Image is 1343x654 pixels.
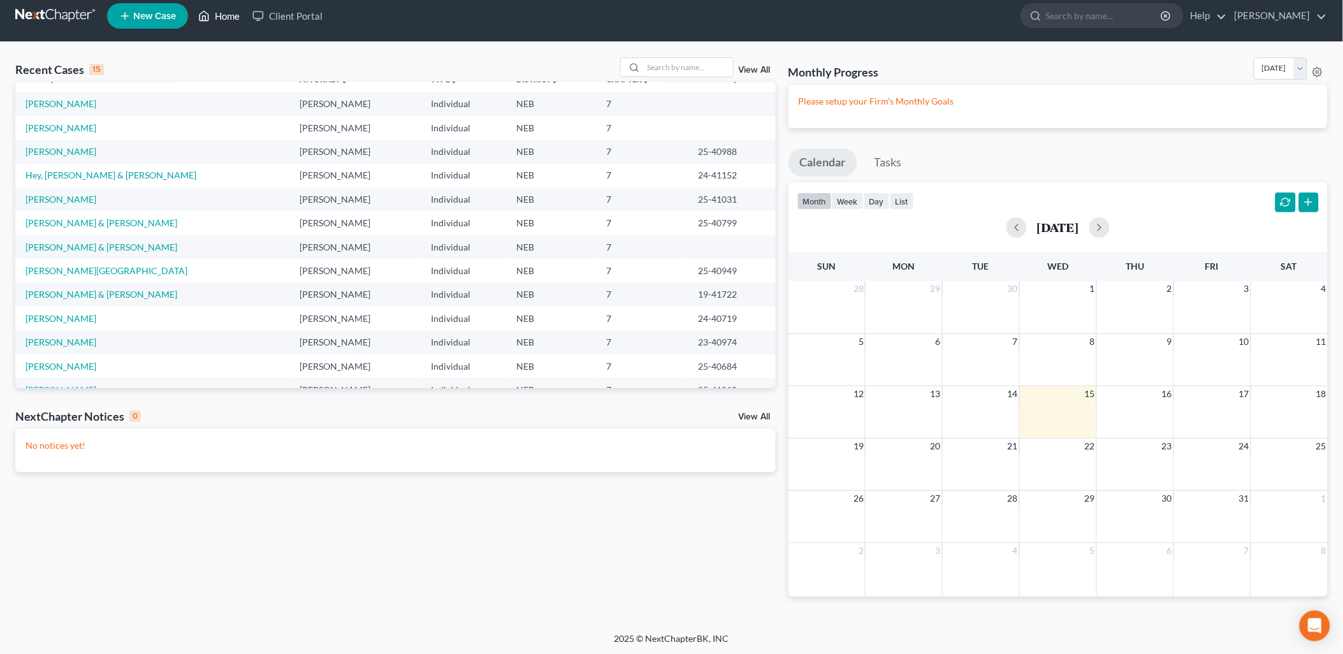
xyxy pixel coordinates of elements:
td: 7 [596,235,688,259]
span: 10 [1238,334,1251,349]
td: Individual [421,187,507,211]
td: Individual [421,331,507,354]
span: 4 [1012,543,1019,558]
a: [PERSON_NAME] [25,122,96,133]
input: Search by name... [644,58,733,76]
a: Case Nounfold_more [698,75,739,84]
span: 28 [852,281,865,296]
td: 7 [596,211,688,235]
button: day [864,193,890,210]
td: Individual [421,235,507,259]
td: [PERSON_NAME] [290,187,421,211]
span: 20 [929,439,942,454]
a: Chapterunfold_more [606,75,650,84]
a: Help [1184,4,1227,27]
a: [PERSON_NAME] [25,361,96,372]
span: Thu [1126,261,1144,272]
span: 17 [1238,386,1251,402]
a: Client Portal [246,4,329,27]
td: NEB [507,354,597,378]
td: Individual [421,116,507,140]
h3: Monthly Progress [788,64,879,80]
a: [PERSON_NAME] & [PERSON_NAME] [25,242,177,252]
span: 11 [1315,334,1328,349]
td: Individual [421,354,507,378]
td: NEB [507,283,597,307]
td: [PERSON_NAME] [290,331,421,354]
a: [PERSON_NAME] [25,98,96,109]
span: 22 [1084,439,1096,454]
span: 3 [934,543,942,558]
div: 15 [89,64,104,75]
td: 25-40684 [688,354,776,378]
td: NEB [507,259,597,282]
td: NEB [507,92,597,115]
span: 2 [857,543,865,558]
td: NEB [507,187,597,211]
td: [PERSON_NAME] [290,283,421,307]
td: 7 [596,354,688,378]
td: [PERSON_NAME] [290,164,421,187]
td: [PERSON_NAME] [290,116,421,140]
td: 7 [596,331,688,354]
span: 19 [852,439,865,454]
a: Hey, [PERSON_NAME] & [PERSON_NAME] [25,170,196,180]
td: 25-40799 [688,211,776,235]
td: [PERSON_NAME] [290,235,421,259]
span: 24 [1238,439,1251,454]
td: NEB [507,307,597,330]
td: 25-40988 [688,140,776,163]
a: Calendar [788,149,857,177]
td: Individual [421,283,507,307]
a: Typeunfold_more [431,75,458,84]
span: 31 [1238,491,1251,506]
span: Mon [893,261,915,272]
span: 18 [1315,386,1328,402]
span: 26 [852,491,865,506]
a: [PERSON_NAME] [25,337,96,347]
button: list [890,193,914,210]
span: 16 [1161,386,1173,402]
div: NextChapter Notices [15,409,141,424]
span: Wed [1047,261,1068,272]
td: 7 [596,92,688,115]
td: Individual [421,307,507,330]
span: Sun [818,261,836,272]
span: 8 [1320,543,1328,558]
a: Home [192,4,246,27]
td: [PERSON_NAME] [290,378,421,402]
a: [PERSON_NAME] [25,194,96,205]
span: 23 [1161,439,1173,454]
a: [PERSON_NAME] [25,313,96,324]
td: 24-41152 [688,164,776,187]
span: 27 [929,491,942,506]
a: [PERSON_NAME] [1228,4,1327,27]
span: 1 [1089,281,1096,296]
span: 5 [857,334,865,349]
span: New Case [133,11,176,21]
td: NEB [507,140,597,163]
td: Individual [421,140,507,163]
td: [PERSON_NAME] [290,307,421,330]
span: 30 [1161,491,1173,506]
td: 7 [596,259,688,282]
div: 0 [129,411,141,422]
td: Individual [421,259,507,282]
span: 14 [1006,386,1019,402]
a: [PERSON_NAME] [25,146,96,157]
span: 29 [929,281,942,296]
div: Recent Cases [15,62,104,77]
button: month [797,193,832,210]
span: 7 [1243,543,1251,558]
td: 7 [596,378,688,402]
span: 12 [852,386,865,402]
span: Tue [973,261,989,272]
td: 19-41722 [688,283,776,307]
a: [PERSON_NAME] & [PERSON_NAME] [25,289,177,300]
a: [PERSON_NAME] [25,384,96,395]
td: 25-41031 [688,187,776,211]
td: [PERSON_NAME] [290,259,421,282]
span: 3 [1243,281,1251,296]
span: 9 [1166,334,1173,349]
td: 7 [596,116,688,140]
